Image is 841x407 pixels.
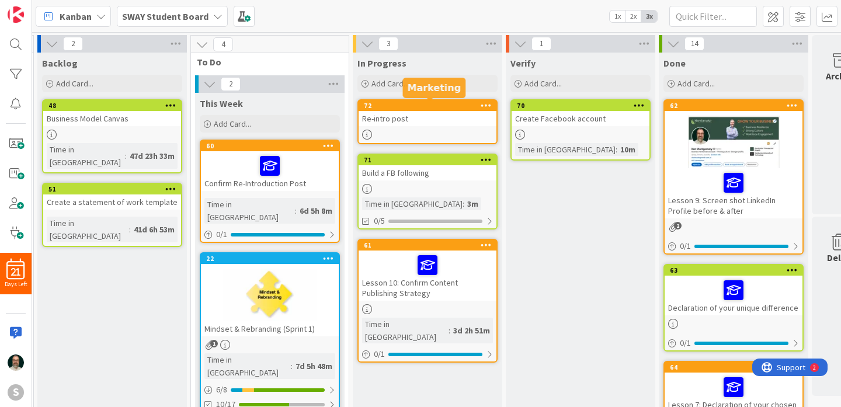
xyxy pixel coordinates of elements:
[61,5,64,14] div: 2
[665,239,802,253] div: 0/1
[359,111,496,126] div: Re-intro post
[364,241,496,249] div: 61
[295,204,297,217] span: :
[362,197,463,210] div: Time in [GEOGRAPHIC_DATA]
[43,100,181,126] div: 48Business Model Canvas
[43,111,181,126] div: Business Model Canvas
[665,100,802,218] div: 62Lesson 9: Screen shot LinkedIn Profile before & after
[359,347,496,361] div: 0/1
[127,149,178,162] div: 47d 23h 33m
[47,217,129,242] div: Time in [GEOGRAPHIC_DATA]
[200,98,243,109] span: This Week
[357,57,406,69] span: In Progress
[60,9,92,23] span: Kanban
[213,37,233,51] span: 4
[512,100,649,126] div: 70Create Facebook account
[665,336,802,350] div: 0/1
[125,149,127,162] span: :
[378,37,398,51] span: 3
[665,276,802,315] div: Declaration of your unique difference
[357,154,498,229] a: 71Build a FB followingTime in [GEOGRAPHIC_DATA]:3m0/5
[201,382,339,397] div: 6/8
[408,82,461,93] h5: Marketing
[200,140,340,243] a: 60Confirm Re-Introduction PostTime in [GEOGRAPHIC_DATA]:6d 5h 8m0/1
[42,99,182,173] a: 48Business Model CanvasTime in [GEOGRAPHIC_DATA]:47d 23h 33m
[43,100,181,111] div: 48
[677,78,715,89] span: Add Card...
[42,57,78,69] span: Backlog
[510,99,651,161] a: 70Create Facebook accountTime in [GEOGRAPHIC_DATA]:10m
[297,204,335,217] div: 6d 5h 8m
[510,57,536,69] span: Verify
[359,165,496,180] div: Build a FB following
[359,240,496,301] div: 61Lesson 10: Confirm Content Publishing Strategy
[450,324,493,337] div: 3d 2h 51m
[129,223,131,236] span: :
[293,360,335,373] div: 7d 5h 48m
[463,197,464,210] span: :
[122,11,208,22] b: SWAY Student Board
[449,324,450,337] span: :
[43,184,181,210] div: 51Create a statement of work template
[374,215,385,227] span: 0/5
[684,37,704,51] span: 14
[43,184,181,194] div: 51
[8,354,24,371] img: KM
[616,143,617,156] span: :
[512,111,649,126] div: Create Facebook account
[359,251,496,301] div: Lesson 10: Confirm Content Publishing Strategy
[197,56,334,68] span: To Do
[221,77,241,91] span: 2
[48,102,181,110] div: 48
[357,239,498,363] a: 61Lesson 10: Confirm Content Publishing StrategyTime in [GEOGRAPHIC_DATA]:3d 2h 51m0/1
[25,2,53,16] span: Support
[670,363,802,371] div: 64
[43,194,181,210] div: Create a statement of work template
[201,321,339,336] div: Mindset & Rebranding (Sprint 1)
[665,168,802,218] div: Lesson 9: Screen shot LinkedIn Profile before & after
[359,100,496,126] div: 72Re-intro post
[359,155,496,180] div: 71Build a FB following
[216,228,227,241] span: 0 / 1
[680,337,691,349] span: 0 / 1
[8,384,24,401] div: S
[371,78,409,89] span: Add Card...
[663,57,686,69] span: Done
[617,143,638,156] div: 10m
[359,100,496,111] div: 72
[663,264,804,352] a: 63Declaration of your unique difference0/1
[359,240,496,251] div: 61
[201,151,339,191] div: Confirm Re-Introduction Post
[680,240,691,252] span: 0 / 1
[201,253,339,336] div: 22Mindset & Rebranding (Sprint 1)
[610,11,625,22] span: 1x
[674,222,682,229] span: 2
[524,78,562,89] span: Add Card...
[357,99,498,144] a: 72Re-intro post
[464,197,481,210] div: 3m
[56,78,93,89] span: Add Card...
[665,100,802,111] div: 62
[291,360,293,373] span: :
[210,340,218,347] span: 1
[48,185,181,193] div: 51
[47,143,125,169] div: Time in [GEOGRAPHIC_DATA]
[206,142,339,150] div: 60
[204,198,295,224] div: Time in [GEOGRAPHIC_DATA]
[515,143,616,156] div: Time in [GEOGRAPHIC_DATA]
[625,11,641,22] span: 2x
[204,353,291,379] div: Time in [GEOGRAPHIC_DATA]
[663,99,804,255] a: 62Lesson 9: Screen shot LinkedIn Profile before & after0/1
[665,362,802,373] div: 64
[669,6,757,27] input: Quick Filter...
[201,141,339,151] div: 60
[641,11,657,22] span: 3x
[131,223,178,236] div: 41d 6h 53m
[364,102,496,110] div: 72
[11,268,20,276] span: 21
[362,318,449,343] div: Time in [GEOGRAPHIC_DATA]
[42,183,182,247] a: 51Create a statement of work templateTime in [GEOGRAPHIC_DATA]:41d 6h 53m
[359,155,496,165] div: 71
[201,141,339,191] div: 60Confirm Re-Introduction Post
[665,265,802,315] div: 63Declaration of your unique difference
